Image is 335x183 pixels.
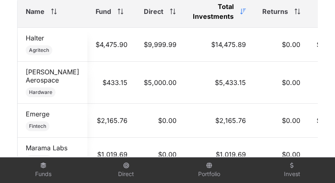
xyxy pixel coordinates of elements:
td: $5,000.00 [136,62,185,104]
td: $2,165.76 [87,104,136,138]
span: Total Investments [193,2,234,21]
a: Emerge [26,110,49,118]
td: $433.15 [87,62,136,104]
a: Portfolio [171,159,247,181]
span: Hardware [29,89,52,96]
iframe: Chat Widget [294,144,335,183]
td: $1,019.69 [87,138,136,172]
span: Fintech [29,123,46,129]
span: Returns [262,7,288,16]
td: $0.00 [136,138,185,172]
a: [PERSON_NAME] Aerospace [26,68,79,84]
td: $14,475.89 [185,28,254,62]
a: Direct [88,159,164,181]
a: Invest [254,159,330,181]
td: $0.00 [254,138,308,172]
span: Direct [144,7,163,16]
td: $4,475.90 [87,28,136,62]
a: Funds [5,159,81,181]
a: Halter [26,34,44,42]
td: $2,165.76 [185,104,254,138]
td: $1,019.69 [185,138,254,172]
a: Marama Labs [26,144,67,152]
td: $0.00 [136,104,185,138]
span: Agritech [29,47,49,54]
td: $0.00 [254,104,308,138]
td: $0.00 [254,62,308,104]
td: $9,999.99 [136,28,185,62]
td: $0.00 [254,28,308,62]
td: $5,433.15 [185,62,254,104]
span: Fund [96,7,111,16]
span: Name [26,7,45,16]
